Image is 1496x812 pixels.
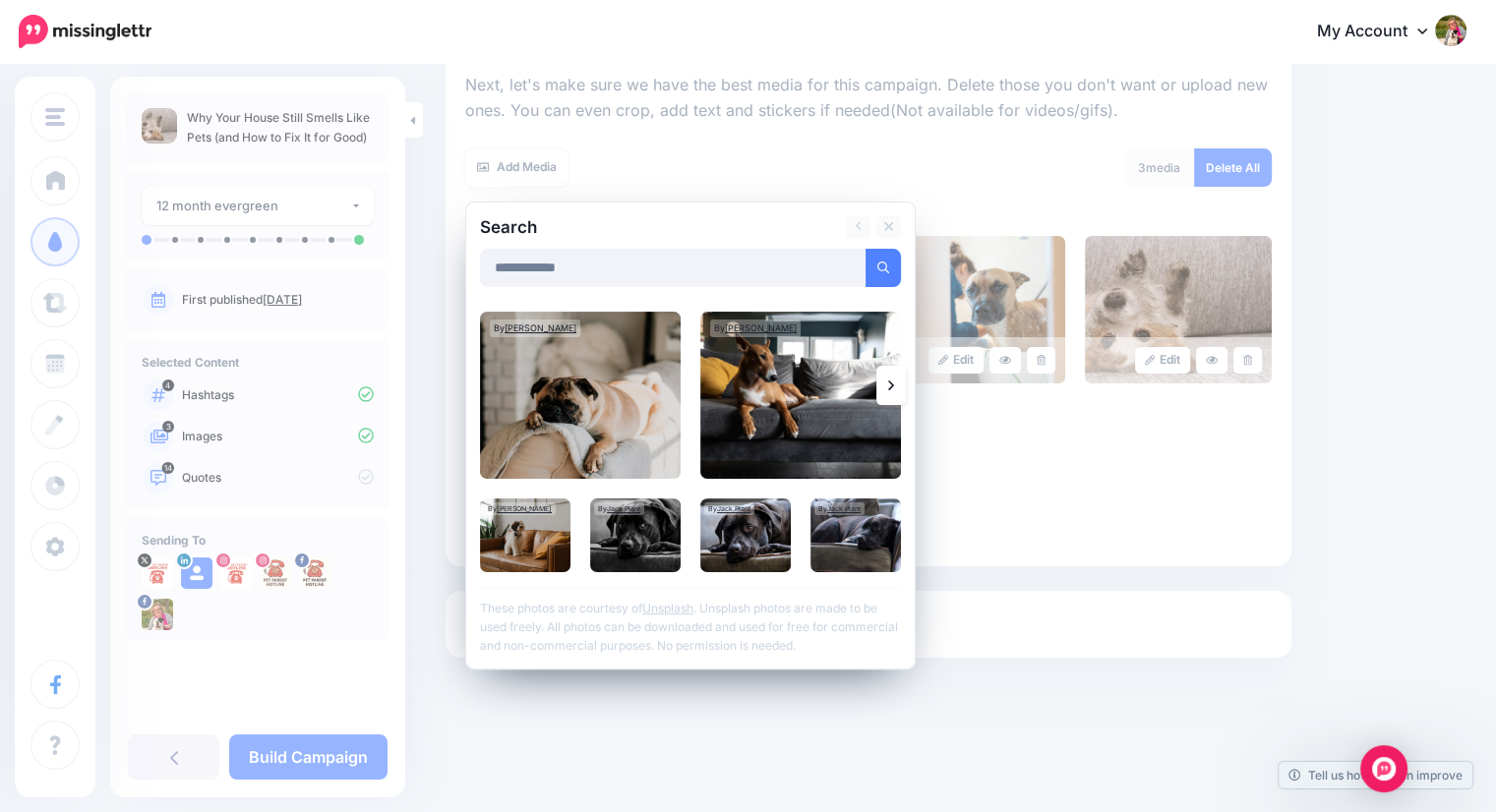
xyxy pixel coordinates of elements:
[710,319,801,337] div: By
[162,379,174,391] span: 4
[220,557,252,589] img: 527206035_17965650560948456_4014016435032819939_n-bsa146067.jpg
[182,428,374,445] p: Images
[142,533,374,548] h4: Sending To
[480,219,537,236] h2: Search
[1297,8,1466,56] a: My Account
[465,73,1272,124] p: Next, let's make sure we have the best media for this campaign. Delete those you don't want or up...
[182,386,374,404] p: Hashtags
[1085,236,1272,383] img: 54cac78b441054f537a967d982a73048_large.jpg
[1123,148,1195,187] div: media
[182,469,374,487] p: Quotes
[1138,160,1146,175] span: 3
[142,355,374,370] h4: Selected Content
[156,195,350,217] div: 12 month evergreen
[142,557,173,589] img: ik06D9_1-3689.jpg
[45,108,65,126] img: menu.png
[465,148,568,187] a: Add Media
[142,599,173,630] img: 452670700_1025641939565098_4943181759138243476_n-bsa154667.jpg
[704,502,754,515] div: By
[263,292,302,307] a: [DATE]
[187,108,374,147] p: Why Your House Still Smells Like Pets (and How to Fix It for Good)
[642,601,693,615] a: Unsplash
[814,502,865,515] div: By
[827,504,861,513] a: Jack Plant
[607,504,640,513] a: Jack Plant
[260,557,291,589] img: 531873467_17966586800948456_5519427107029201925_n-bsa154701.jpg
[142,108,177,144] img: 54398a735a45ce479371affcc1d1d1af_thumb.jpg
[1279,762,1472,788] a: Tell us how we can improve
[182,291,374,309] p: First published
[717,504,750,513] a: Jack Plant
[465,63,1272,551] div: Select Media
[878,236,1065,383] img: JOAED6F803PSNNUFNXZ68Y45QYSUD8CM_large.jpg
[1194,148,1272,187] a: Delete All
[162,462,175,474] span: 14
[484,502,556,515] div: By
[1360,745,1407,792] div: Open Intercom Messenger
[142,187,374,225] button: 12 month evergreen
[181,557,212,589] img: user_default_image.png
[162,421,174,433] span: 3
[299,557,330,589] img: 531154650_736810709277576_2362990685725120795_n-bsa146014.jpg
[725,322,797,333] a: [PERSON_NAME]
[594,502,644,515] div: By
[497,504,552,513] a: [PERSON_NAME]
[19,15,151,48] img: Missinglettr
[490,319,580,337] div: By
[1135,347,1191,374] a: Edit
[505,322,576,333] a: [PERSON_NAME]
[480,588,901,655] p: These photos are courtesy of . Unsplash photos are made to be used freely. All photos can be down...
[928,347,985,374] a: Edit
